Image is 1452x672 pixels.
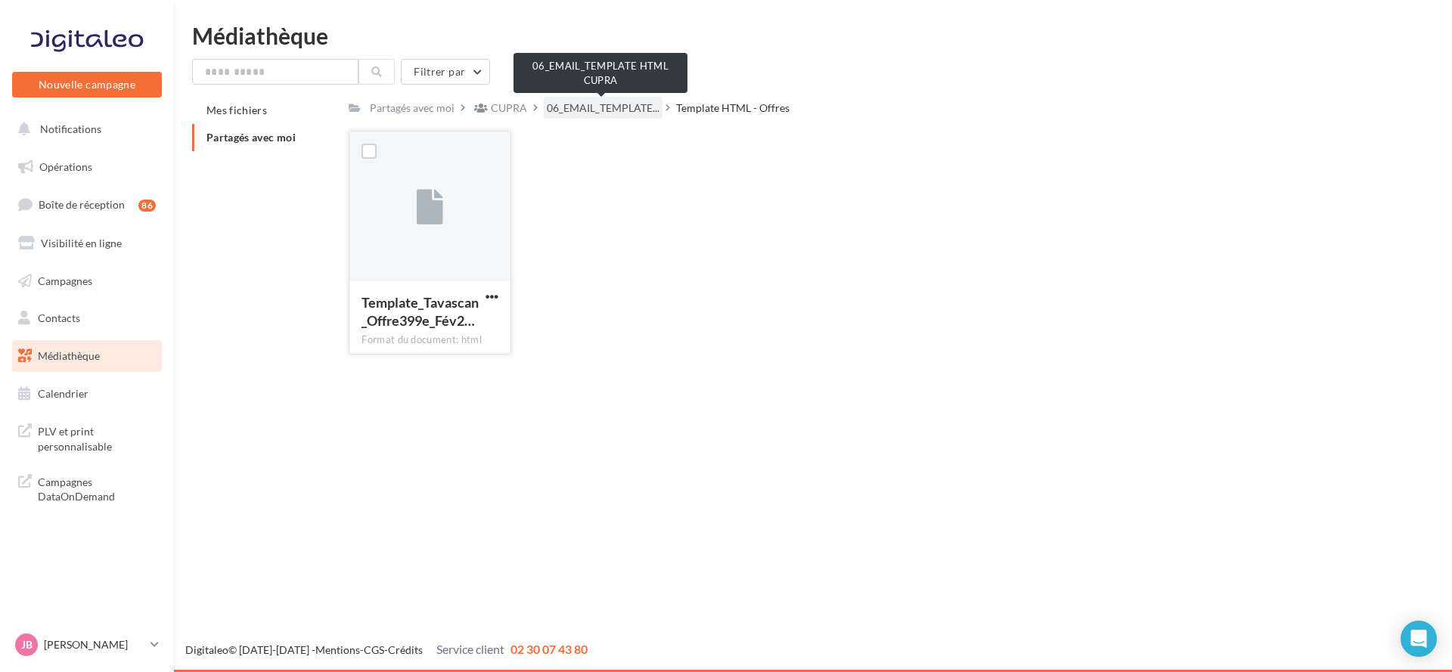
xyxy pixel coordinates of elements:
[547,101,659,116] span: 06_EMAIL_TEMPLATE...
[206,131,296,144] span: Partagés avec moi
[9,151,165,183] a: Opérations
[510,642,588,656] span: 02 30 07 43 80
[39,160,92,173] span: Opérations
[38,349,100,362] span: Médiathèque
[9,466,165,510] a: Campagnes DataOnDemand
[39,198,125,211] span: Boîte de réception
[12,630,162,659] a: JB [PERSON_NAME]
[361,294,479,329] span: Template_Tavascan_Offre399e_Fév2025
[41,237,122,249] span: Visibilité en ligne
[9,228,165,259] a: Visibilité en ligne
[138,200,156,212] div: 86
[44,637,144,652] p: [PERSON_NAME]
[9,378,165,410] a: Calendrier
[21,637,33,652] span: JB
[9,302,165,334] a: Contacts
[9,265,165,297] a: Campagnes
[361,333,498,347] div: Format du document: html
[185,643,588,656] span: © [DATE]-[DATE] - - -
[315,643,360,656] a: Mentions
[185,643,228,656] a: Digitaleo
[9,415,165,460] a: PLV et print personnalisable
[9,340,165,372] a: Médiathèque
[513,53,687,93] div: 06_EMAIL_TEMPLATE HTML CUPRA
[401,59,490,85] button: Filtrer par
[38,387,88,400] span: Calendrier
[38,274,92,286] span: Campagnes
[1401,621,1437,657] div: Open Intercom Messenger
[206,104,267,116] span: Mes fichiers
[38,311,80,324] span: Contacts
[364,643,384,656] a: CGS
[491,101,527,116] div: CUPRA
[436,642,504,656] span: Service client
[40,122,101,135] span: Notifications
[9,113,159,145] button: Notifications
[38,472,156,504] span: Campagnes DataOnDemand
[388,643,423,656] a: Crédits
[370,101,455,116] div: Partagés avec moi
[38,421,156,454] span: PLV et print personnalisable
[192,24,1434,47] div: Médiathèque
[12,72,162,98] button: Nouvelle campagne
[9,188,165,221] a: Boîte de réception86
[676,101,790,116] div: Template HTML - Offres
